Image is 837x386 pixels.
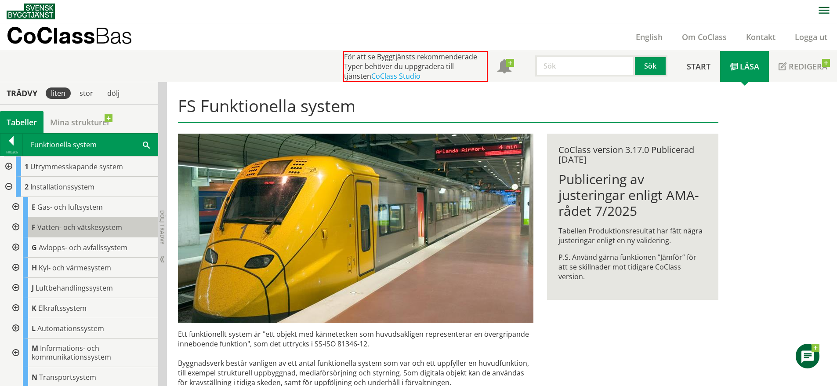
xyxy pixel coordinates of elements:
[7,23,151,51] a: CoClassBas
[635,55,667,76] button: Sök
[7,339,158,367] div: Gå till informationssidan för CoClass Studio
[535,55,635,76] input: Sök
[7,4,55,19] img: Svensk Byggtjänst
[23,134,158,156] div: Funktionella system
[43,111,117,133] a: Mina strukturer
[32,372,37,382] span: N
[39,263,111,273] span: Kyl- och värmesystem
[7,237,158,258] div: Gå till informationssidan för CoClass Studio
[32,324,36,333] span: L
[720,51,769,82] a: Läsa
[32,202,36,212] span: E
[736,32,785,42] a: Kontakt
[0,149,22,156] div: Tillbaka
[7,298,158,318] div: Gå till informationssidan för CoClass Studio
[343,51,488,82] div: För att se Byggtjänsts rekommenderade Typer behöver du uppgradera till tjänsten
[39,243,127,252] span: Avlopps- och avfallssystem
[37,202,103,212] span: Gas- och luftsystem
[558,171,707,219] h1: Publicering av justeringar enligt AMA-rådet 7/2025
[672,32,736,42] a: Om CoClass
[37,222,122,232] span: Vatten- och vätskesystem
[36,283,113,293] span: Luftbehandlingssystem
[159,210,166,244] span: Dölj trädvy
[32,283,34,293] span: J
[626,32,672,42] a: English
[38,303,87,313] span: Elkraftssystem
[2,88,42,98] div: Trädvy
[687,61,710,72] span: Start
[25,182,29,192] span: 2
[497,60,511,74] span: Notifikationer
[32,222,36,232] span: F
[32,343,111,362] span: Informations- och kommunikationssystem
[102,87,125,99] div: dölj
[371,71,420,81] a: CoClass Studio
[7,197,158,217] div: Gå till informationssidan för CoClass Studio
[95,22,132,48] span: Bas
[143,140,150,149] span: Sök i tabellen
[7,258,158,278] div: Gå till informationssidan för CoClass Studio
[30,182,94,192] span: Installationssystem
[32,243,37,252] span: G
[178,96,718,123] h1: FS Funktionella system
[39,372,96,382] span: Transportsystem
[785,32,837,42] a: Logga ut
[769,51,837,82] a: Redigera
[37,324,104,333] span: Automationssystem
[740,61,759,72] span: Läsa
[30,162,123,171] span: Utrymmesskapande system
[7,217,158,237] div: Gå till informationssidan för CoClass Studio
[558,252,707,281] p: P.S. Använd gärna funktionen ”Jämför” för att se skillnader mot tidigare CoClass version.
[677,51,720,82] a: Start
[32,343,38,353] span: M
[7,318,158,339] div: Gå till informationssidan för CoClass Studio
[46,87,71,99] div: liten
[74,87,98,99] div: stor
[7,278,158,298] div: Gå till informationssidan för CoClass Studio
[32,303,36,313] span: K
[178,134,533,323] img: arlanda-express-2.jpg
[558,226,707,245] p: Tabellen Produktionsresultat har fått några justeringar enligt en ny validering.
[789,61,827,72] span: Redigera
[32,263,37,273] span: H
[558,145,707,164] div: CoClass version 3.17.0 Publicerad [DATE]
[7,30,132,40] p: CoClass
[25,162,29,171] span: 1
